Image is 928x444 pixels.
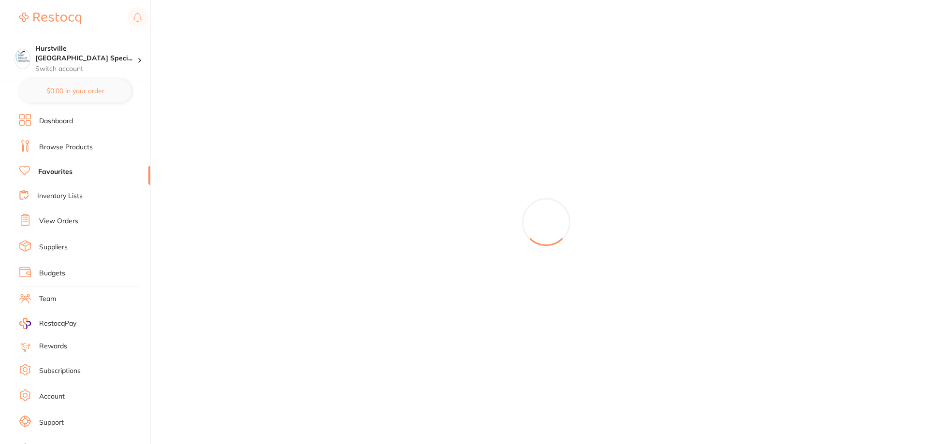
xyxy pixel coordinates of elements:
[39,294,56,304] a: Team
[19,7,81,29] a: Restocq Logo
[19,79,131,102] button: $0.00 in your order
[39,366,81,376] a: Subscriptions
[39,342,67,351] a: Rewards
[39,243,68,252] a: Suppliers
[39,418,64,428] a: Support
[39,319,76,329] span: RestocqPay
[19,13,81,24] img: Restocq Logo
[15,49,30,64] img: Hurstville Sydney Specialist Periodontics
[19,318,76,329] a: RestocqPay
[37,191,83,201] a: Inventory Lists
[39,392,65,401] a: Account
[39,269,65,278] a: Budgets
[38,167,72,177] a: Favourites
[39,216,78,226] a: View Orders
[35,64,137,74] p: Switch account
[39,116,73,126] a: Dashboard
[35,44,137,63] h4: Hurstville Sydney Specialist Periodontics
[39,143,93,152] a: Browse Products
[19,318,31,329] img: RestocqPay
